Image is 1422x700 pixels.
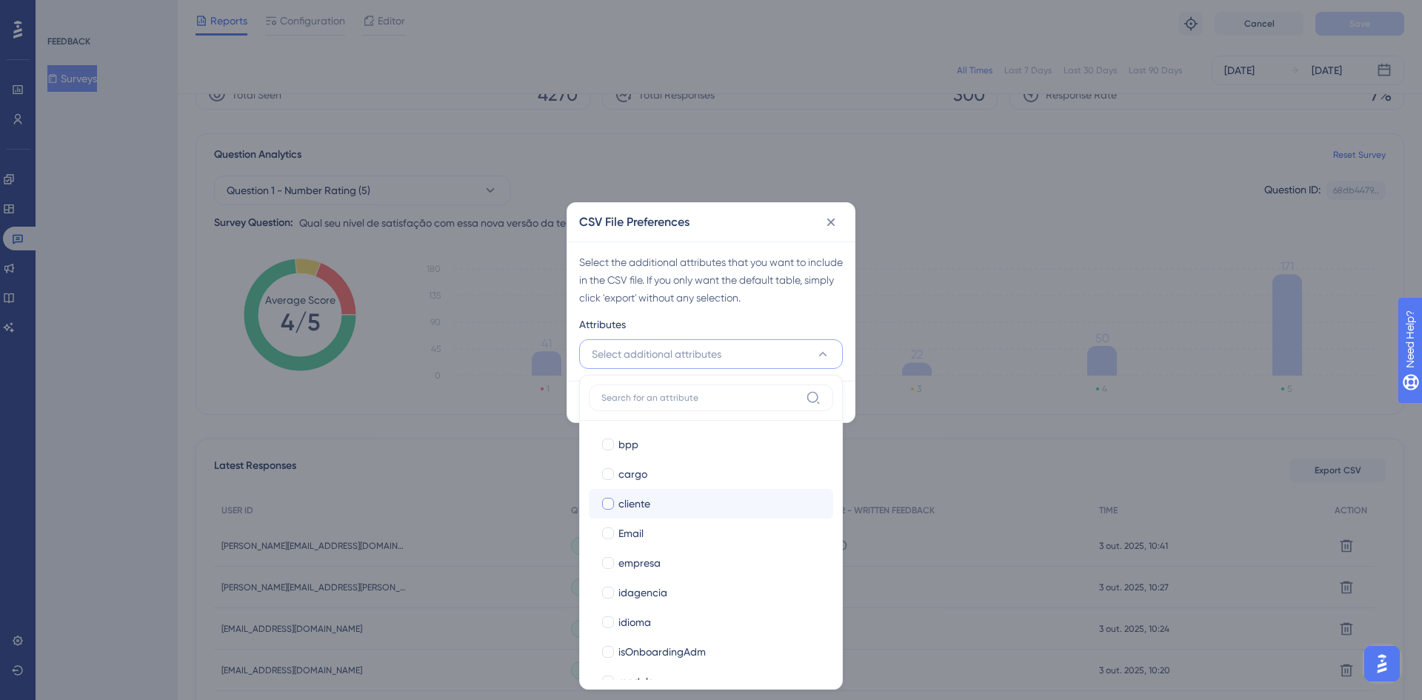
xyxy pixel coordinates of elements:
span: idioma [618,613,651,631]
span: isOnboardingAdm [618,643,706,661]
div: Select the additional attributes that you want to include in the CSV file. If you only want the d... [579,253,843,307]
span: cliente [618,495,650,513]
iframe: UserGuiding AI Assistant Launcher [1360,641,1404,686]
span: empresa [618,554,661,572]
span: Email [618,524,644,542]
span: Attributes [579,316,626,333]
span: bpp [618,436,638,453]
input: Search for an attribute [601,392,800,404]
span: Select additional attributes [592,345,721,363]
span: Need Help? [35,4,93,21]
span: modulo [618,673,654,690]
span: idagencia [618,584,667,601]
h2: CSV File Preferences [579,213,690,231]
span: cargo [618,465,647,483]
